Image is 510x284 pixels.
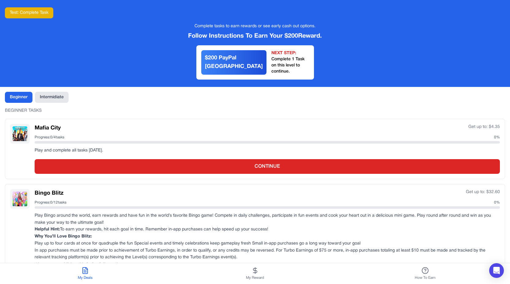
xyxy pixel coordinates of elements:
div: NEXT STEP: [271,50,309,56]
button: Test: Complete Task [5,7,53,18]
div: $ 200 PayPal [GEOGRAPHIC_DATA] [205,54,263,71]
div: Follow Instructions To Earn Your $ 200 Reward. [5,32,505,40]
span: 0 % [494,200,500,205]
div: Complete 1 Task on this level to continue. [271,56,309,75]
p: Play and complete all tasks [DATE]. [35,147,500,154]
span: My Deals [78,275,93,280]
img: Mafia City [13,126,27,141]
p: Play up to four cards at once for quadruple the fun Special events and timely celebrations keep g... [35,212,500,269]
span: 0 % [494,135,500,140]
span: My Reward [246,275,264,280]
span: Progress: 0 / 12 tasks [35,200,66,205]
span: How To Earn [415,275,436,280]
button: How To Earn [340,263,510,284]
img: Bingo Blitz [13,192,27,206]
button: My Reward [170,263,340,284]
h3: Bingo Blitz [35,189,63,198]
button: CONTINUE [35,159,500,174]
strong: Why You’ll Love Bingo Blitz: [35,234,92,238]
strong: Helpful Hint: [35,227,60,231]
button: Beginner [5,92,32,103]
em: Please see additional info for full requirements. [35,262,136,267]
div: BEGINNER TASKS [5,108,505,114]
p: To earn your rewards, hit each goal in time. Remember in-app purchases can help speed up your suc... [35,226,500,233]
div: Open Intercom Messenger [489,263,504,278]
span: Progress: 0 / 4 tasks [35,135,64,140]
div: Get up to: $ 4.35 [468,124,500,130]
button: Intermidiate [35,92,69,103]
p: Play Bingo around the world, earn rewards and have fun in the world’s favorite Bingo game! Compet... [35,212,500,226]
h3: Mafia City [35,124,61,133]
div: Complete tasks to earn rewards or see early cash out options. [5,23,505,29]
p: In app purchases must be made prior to achievement of Turbo Earnings, in order to qualify, or any... [35,247,500,261]
div: Get up to: $ 32.60 [466,189,500,195]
